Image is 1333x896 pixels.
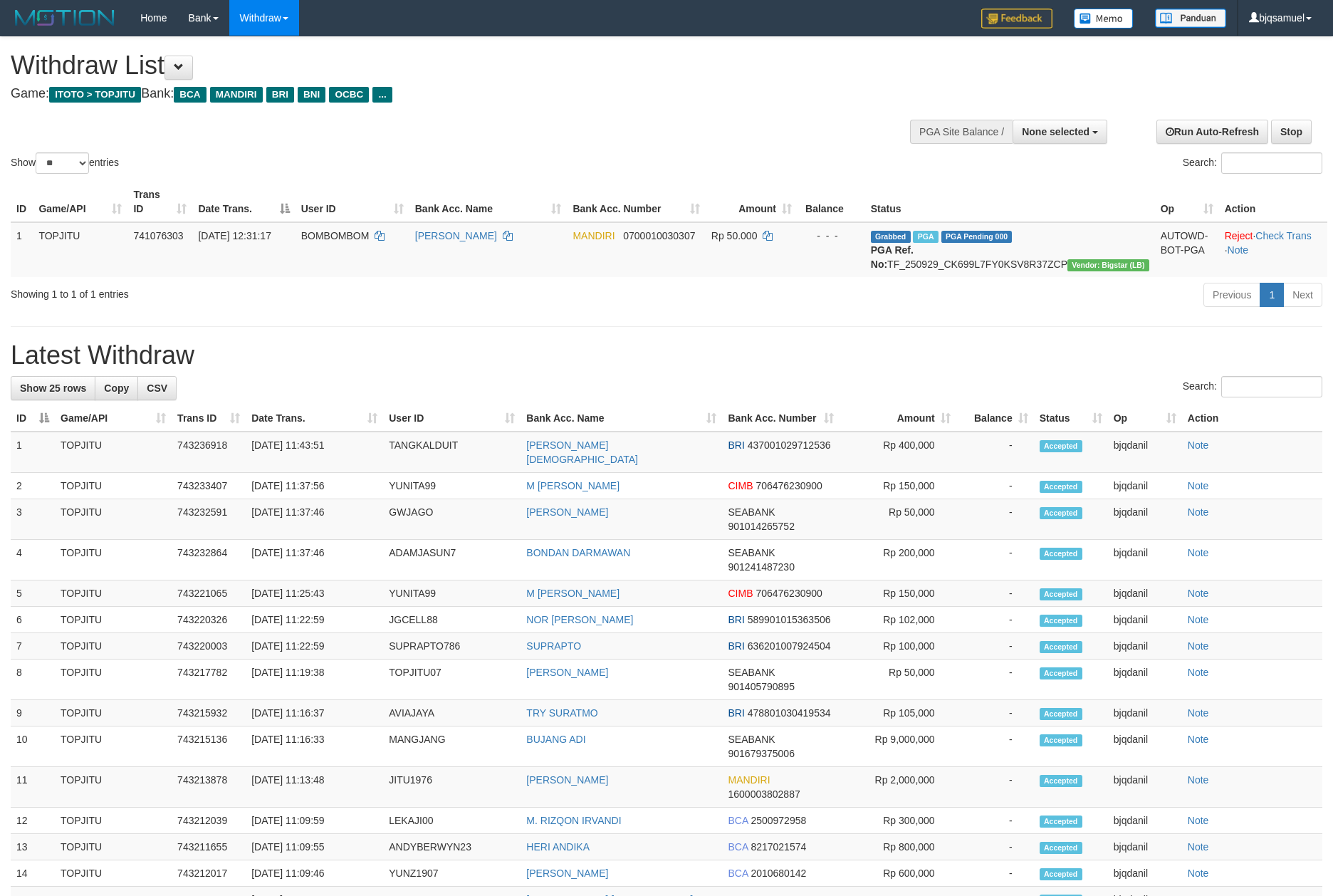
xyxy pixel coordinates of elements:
td: 1 [11,432,55,473]
td: [DATE] 11:22:59 [246,633,383,660]
span: Show 25 rows [20,382,86,394]
a: Note [1188,640,1209,652]
th: Date Trans.: activate to sort column ascending [246,405,383,432]
td: [DATE] 11:09:55 [246,834,383,860]
span: Copy 478801030419534 to clipboard [748,707,831,719]
span: BRI [728,614,744,625]
td: - [956,432,1034,473]
td: Rp 50,000 [840,660,956,700]
td: TOPJITU [55,834,172,860]
td: bjqdanil [1108,834,1182,860]
span: Accepted [1040,816,1082,828]
td: bjqdanil [1108,660,1182,700]
a: Previous [1203,283,1260,307]
td: - [956,808,1034,834]
span: Grabbed [871,231,911,243]
th: Date Trans.: activate to sort column descending [192,182,295,222]
td: Rp 150,000 [840,473,956,499]
td: bjqdanil [1108,860,1182,887]
a: Note [1188,439,1209,451]
th: Op: activate to sort column ascending [1108,405,1182,432]
span: BCA [728,868,748,879]
span: Accepted [1040,507,1082,519]
span: SEABANK [728,667,775,678]
img: Button%20Memo.svg [1074,9,1134,28]
a: BONDAN DARMAWAN [526,547,630,558]
td: Rp 400,000 [840,432,956,473]
td: TOPJITU [55,633,172,660]
td: [DATE] 11:37:46 [246,499,383,540]
td: - [956,540,1034,580]
span: Copy 901679375006 to clipboard [728,748,794,759]
img: panduan.png [1155,9,1226,28]
td: bjqdanil [1108,767,1182,808]
td: - [956,499,1034,540]
span: Accepted [1040,440,1082,452]
a: 1 [1260,283,1284,307]
td: TOPJITU [55,726,172,767]
th: Amount: activate to sort column ascending [840,405,956,432]
td: bjqdanil [1108,700,1182,726]
a: [PERSON_NAME] [526,506,608,518]
span: BCA [728,841,748,853]
span: PGA Pending [941,231,1013,243]
span: Copy [104,382,129,394]
th: Game/API: activate to sort column ascending [33,182,127,222]
td: [DATE] 11:19:38 [246,660,383,700]
td: TOPJITU [55,540,172,580]
td: 13 [11,834,55,860]
a: TRY SURATMO [526,707,597,719]
span: ... [372,87,392,103]
a: Note [1188,774,1209,786]
td: JITU1976 [383,767,521,808]
td: bjqdanil [1108,726,1182,767]
td: - [956,834,1034,860]
span: SEABANK [728,506,775,518]
a: M [PERSON_NAME] [526,588,620,599]
td: TOPJITU [55,660,172,700]
span: Accepted [1040,548,1082,560]
span: BCA [174,87,206,103]
span: Copy 636201007924504 to clipboard [748,640,831,652]
h1: Withdraw List [11,51,874,80]
th: User ID: activate to sort column ascending [296,182,409,222]
span: OCBC [329,87,369,103]
td: - [956,473,1034,499]
a: Reject [1225,230,1253,241]
input: Search: [1221,376,1322,397]
input: Search: [1221,152,1322,174]
td: TOPJITU [55,473,172,499]
span: Accepted [1040,481,1082,493]
th: Balance [798,182,865,222]
td: AUTOWD-BOT-PGA [1155,222,1219,277]
a: [PERSON_NAME] [526,774,608,786]
span: Copy 706476230900 to clipboard [756,480,822,491]
td: Rp 105,000 [840,700,956,726]
select: Showentries [36,152,89,174]
td: 743215932 [172,700,246,726]
a: M [PERSON_NAME] [526,480,620,491]
th: Status: activate to sort column ascending [1034,405,1108,432]
td: GWJAGO [383,499,521,540]
div: PGA Site Balance / [910,120,1013,144]
img: MOTION_logo.png [11,7,119,28]
a: BUJANG ADI [526,734,585,745]
td: TOPJITU07 [383,660,521,700]
td: TOPJITU [55,767,172,808]
th: ID [11,182,33,222]
td: Rp 200,000 [840,540,956,580]
td: JGCELL88 [383,607,521,633]
label: Show entries [11,152,119,174]
span: Accepted [1040,868,1082,880]
span: Accepted [1040,775,1082,787]
span: BRI [266,87,294,103]
td: - [956,767,1034,808]
span: Copy 589901015363506 to clipboard [748,614,831,625]
td: 743232864 [172,540,246,580]
a: Note [1188,506,1209,518]
span: Copy 0700010030307 to clipboard [623,230,695,241]
td: bjqdanil [1108,607,1182,633]
a: Note [1188,547,1209,558]
td: Rp 300,000 [840,808,956,834]
td: 743215136 [172,726,246,767]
